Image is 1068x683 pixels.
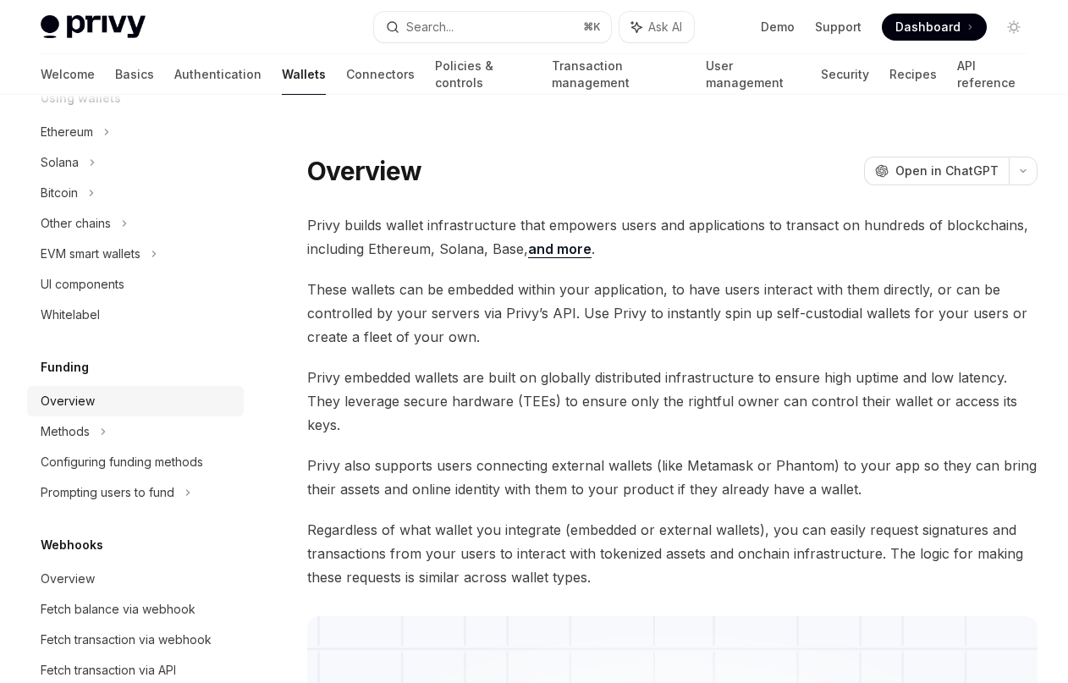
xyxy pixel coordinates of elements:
[889,54,937,95] a: Recipes
[115,54,154,95] a: Basics
[41,244,140,264] div: EVM smart wallets
[41,357,89,377] h5: Funding
[882,14,987,41] a: Dashboard
[761,19,795,36] a: Demo
[528,240,592,258] a: and more
[41,122,93,142] div: Ethereum
[895,162,999,179] span: Open in ChatGPT
[552,54,685,95] a: Transaction management
[864,157,1009,185] button: Open in ChatGPT
[307,454,1038,501] span: Privy also supports users connecting external wallets (like Metamask or Phantom) to your app so t...
[41,452,203,472] div: Configuring funding methods
[1000,14,1027,41] button: Toggle dark mode
[435,54,531,95] a: Policies & controls
[41,569,95,589] div: Overview
[41,213,111,234] div: Other chains
[307,213,1038,261] span: Privy builds wallet infrastructure that empowers users and applications to transact on hundreds o...
[27,300,244,330] a: Whitelabel
[27,269,244,300] a: UI components
[41,630,212,650] div: Fetch transaction via webhook
[307,156,421,186] h1: Overview
[41,535,103,555] h5: Webhooks
[27,625,244,655] a: Fetch transaction via webhook
[41,15,146,39] img: light logo
[174,54,261,95] a: Authentication
[957,54,1027,95] a: API reference
[41,274,124,295] div: UI components
[282,54,326,95] a: Wallets
[41,152,79,173] div: Solana
[41,305,100,325] div: Whitelabel
[583,20,601,34] span: ⌘ K
[41,599,195,620] div: Fetch balance via webhook
[307,366,1038,437] span: Privy embedded wallets are built on globally distributed infrastructure to ensure high uptime and...
[815,19,862,36] a: Support
[41,482,174,503] div: Prompting users to fund
[41,391,95,411] div: Overview
[895,19,961,36] span: Dashboard
[307,278,1038,349] span: These wallets can be embedded within your application, to have users interact with them directly,...
[706,54,801,95] a: User management
[27,564,244,594] a: Overview
[41,421,90,442] div: Methods
[821,54,869,95] a: Security
[648,19,682,36] span: Ask AI
[27,594,244,625] a: Fetch balance via webhook
[406,17,454,37] div: Search...
[307,518,1038,589] span: Regardless of what wallet you integrate (embedded or external wallets), you can easily request si...
[27,386,244,416] a: Overview
[619,12,694,42] button: Ask AI
[374,12,611,42] button: Search...⌘K
[27,447,244,477] a: Configuring funding methods
[41,183,78,203] div: Bitcoin
[41,660,176,680] div: Fetch transaction via API
[346,54,415,95] a: Connectors
[41,54,95,95] a: Welcome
